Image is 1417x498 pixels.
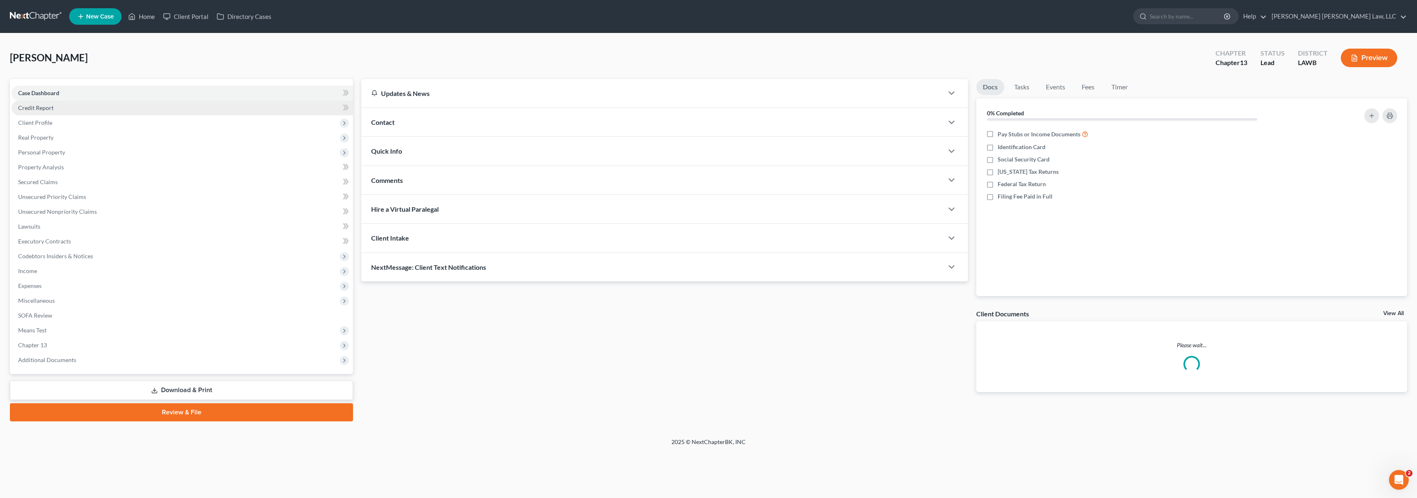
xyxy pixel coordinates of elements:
[371,234,409,242] span: Client Intake
[10,51,88,63] span: [PERSON_NAME]
[1383,311,1404,316] a: View All
[976,79,1004,95] a: Docs
[12,160,353,175] a: Property Analysis
[18,208,97,215] span: Unsecured Nonpriority Claims
[18,253,93,260] span: Codebtors Insiders & Notices
[12,86,353,101] a: Case Dashboard
[18,119,52,126] span: Client Profile
[18,164,64,171] span: Property Analysis
[18,149,65,156] span: Personal Property
[998,168,1059,176] span: [US_STATE] Tax Returns
[18,356,76,363] span: Additional Documents
[1039,79,1072,95] a: Events
[1216,58,1247,68] div: Chapter
[12,219,353,234] a: Lawsuits
[10,381,353,400] a: Download & Print
[1298,49,1328,58] div: District
[12,101,353,115] a: Credit Report
[18,327,47,334] span: Means Test
[18,193,86,200] span: Unsecured Priority Claims
[86,14,114,20] span: New Case
[1105,79,1134,95] a: Timer
[12,204,353,219] a: Unsecured Nonpriority Claims
[998,192,1052,201] span: Filing Fee Paid in Full
[1406,470,1412,477] span: 2
[987,110,1024,117] strong: 0% Completed
[12,189,353,204] a: Unsecured Priority Claims
[12,234,353,249] a: Executory Contracts
[12,308,353,323] a: SOFA Review
[1239,9,1267,24] a: Help
[18,89,59,96] span: Case Dashboard
[1298,58,1328,68] div: LAWB
[1389,470,1409,490] iframe: Intercom live chat
[1267,9,1407,24] a: [PERSON_NAME] [PERSON_NAME] Law, LLC
[12,175,353,189] a: Secured Claims
[18,104,54,111] span: Credit Report
[18,267,37,274] span: Income
[1150,9,1225,24] input: Search by name...
[976,309,1029,318] div: Client Documents
[371,205,439,213] span: Hire a Virtual Paralegal
[371,263,486,271] span: NextMessage: Client Text Notifications
[18,223,40,230] span: Lawsuits
[474,438,943,453] div: 2025 © NextChapterBK, INC
[18,341,47,348] span: Chapter 13
[10,403,353,421] a: Review & File
[371,147,402,155] span: Quick Info
[18,178,58,185] span: Secured Claims
[18,238,71,245] span: Executory Contracts
[1008,79,1036,95] a: Tasks
[998,130,1080,138] span: Pay Stubs or Income Documents
[18,297,55,304] span: Miscellaneous
[18,134,54,141] span: Real Property
[1260,49,1285,58] div: Status
[371,176,403,184] span: Comments
[998,180,1046,188] span: Federal Tax Return
[998,155,1050,164] span: Social Security Card
[371,118,395,126] span: Contact
[976,341,1407,349] p: Please wait...
[371,89,933,98] div: Updates & News
[1216,49,1247,58] div: Chapter
[124,9,159,24] a: Home
[1260,58,1285,68] div: Lead
[1075,79,1101,95] a: Fees
[18,312,52,319] span: SOFA Review
[213,9,276,24] a: Directory Cases
[159,9,213,24] a: Client Portal
[1341,49,1397,67] button: Preview
[18,282,42,289] span: Expenses
[998,143,1045,151] span: Identification Card
[1240,58,1247,66] span: 13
